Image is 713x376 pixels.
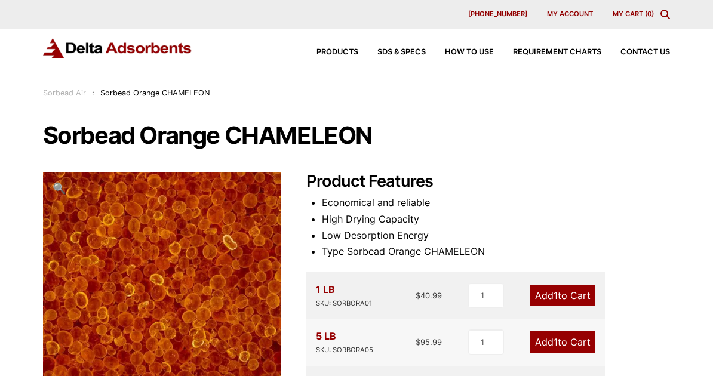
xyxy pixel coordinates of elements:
[468,11,527,17] span: [PHONE_NUMBER]
[322,195,670,211] li: Economical and reliable
[316,328,373,356] div: 5 LB
[530,285,595,306] a: Add1to Cart
[43,172,76,205] a: View full-screen image gallery
[322,244,670,260] li: Type Sorbead Orange CHAMELEON
[445,48,494,56] span: How to Use
[416,291,420,300] span: $
[416,291,442,300] bdi: 40.99
[316,344,373,356] div: SKU: SORBORA05
[416,337,420,347] span: $
[358,48,426,56] a: SDS & SPECS
[660,10,670,19] div: Toggle Modal Content
[459,10,537,19] a: [PHONE_NUMBER]
[43,88,86,97] a: Sorbead Air
[537,10,603,19] a: My account
[322,211,670,227] li: High Drying Capacity
[494,48,601,56] a: Requirement Charts
[547,11,593,17] span: My account
[316,298,372,309] div: SKU: SORBORA01
[316,282,372,309] div: 1 LB
[100,88,210,97] span: Sorbead Orange CHAMELEON
[92,88,94,97] span: :
[601,48,670,56] a: Contact Us
[43,38,192,58] img: Delta Adsorbents
[53,181,66,195] span: 🔍
[377,48,426,56] span: SDS & SPECS
[530,331,595,353] a: Add1to Cart
[554,289,558,301] span: 1
[43,284,281,296] a: Sorbead Orange CHAMELEON
[297,48,358,56] a: Products
[426,48,494,56] a: How to Use
[306,172,670,192] h2: Product Features
[620,48,670,56] span: Contact Us
[647,10,651,18] span: 0
[613,10,654,18] a: My Cart (0)
[416,337,442,347] bdi: 95.99
[43,123,671,148] h1: Sorbead Orange CHAMELEON
[513,48,601,56] span: Requirement Charts
[322,227,670,244] li: Low Desorption Energy
[554,336,558,348] span: 1
[316,48,358,56] span: Products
